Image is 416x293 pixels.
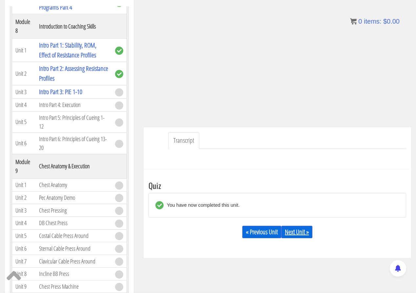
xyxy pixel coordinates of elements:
td: Unit 1 [12,178,36,191]
a: Next Unit » [281,226,312,238]
td: Incline BB Press [36,267,112,280]
a: Intro Part 2: Assessing Resistance Profiles [39,64,108,83]
a: Intro Part 1: Stability, ROM, Effect of Resistance Profiles [39,41,96,59]
th: Introduction to Coaching Skills [36,14,112,39]
td: Sternal Cable Press Around [36,242,112,255]
td: Intro Part 5: Principles of Cueing 1-12 [36,111,112,133]
td: Intro Part 6: Principles of Cueing 13-20 [36,133,112,154]
th: Module 8 [12,14,36,39]
td: Unit 2 [12,191,36,204]
td: Chest Anatomy [36,178,112,191]
td: Pec Anatomy Demo [36,191,112,204]
span: complete [115,47,123,55]
td: Clavicular Cable Press Around [36,255,112,268]
td: Chest Press Machine [36,280,112,293]
a: Transcript [168,132,199,149]
bdi: 0.00 [383,18,400,25]
td: Unit 3 [12,85,36,99]
td: Unit 4 [12,217,36,230]
td: Unit 2 [12,62,36,85]
th: Module 9 [12,154,36,178]
td: Costal Cable Press Around [36,229,112,242]
td: Unit 5 [12,111,36,133]
span: complete [115,70,123,78]
td: Unit 1 [12,39,36,62]
h3: Quiz [149,181,406,190]
td: Unit 6 [12,133,36,154]
span: $ [383,18,387,25]
td: Chest Pressing [36,204,112,217]
td: Unit 3 [12,204,36,217]
td: DB Chest Press [36,217,112,230]
div: You have now completed this unit. [164,201,240,209]
th: Chest Anatomy & Execution [36,154,112,178]
img: icon11.png [350,18,357,25]
span: 0 [358,18,362,25]
td: Unit 6 [12,242,36,255]
td: Unit 4 [12,99,36,112]
span: items: [364,18,381,25]
td: Unit 7 [12,255,36,268]
a: 0 items: $0.00 [350,18,400,25]
td: Intro Part 4: Execution [36,99,112,112]
a: « Previous Unit [242,226,281,238]
td: Unit 5 [12,229,36,242]
a: Intro Part 3: PIE 1-10 [39,87,82,96]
